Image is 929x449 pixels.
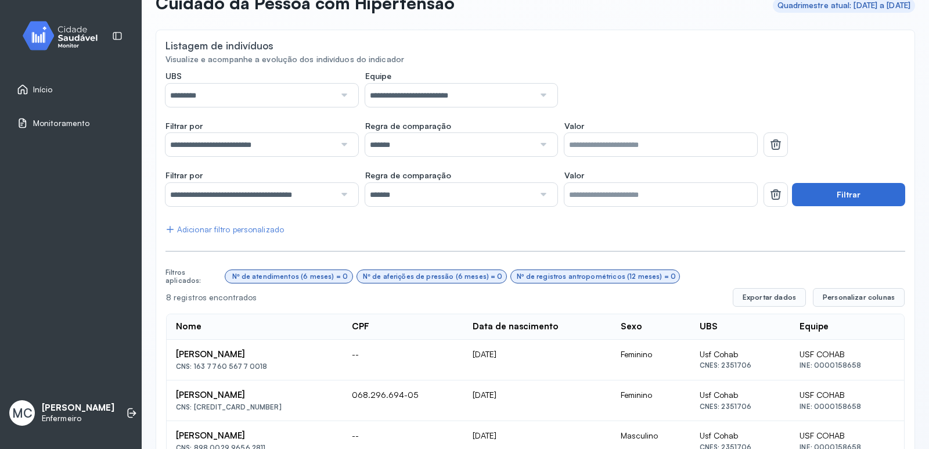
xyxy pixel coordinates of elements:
button: Personalizar colunas [813,288,905,307]
div: USF COHAB [800,390,895,400]
div: CNES: 2351706 [700,403,782,411]
div: CPF [352,321,369,332]
div: Nome [176,321,201,332]
div: Usf Cohab [700,390,782,400]
span: Início [33,85,53,95]
a: Início [17,84,125,95]
span: UBS [165,71,182,81]
span: Equipe [365,71,391,81]
td: 068.296.694-05 [343,380,463,421]
div: Filtros aplicados: [165,268,221,285]
span: Valor [564,170,584,181]
p: Enfermeiro [42,414,114,423]
div: Nº de atendimentos (6 meses) = 0 [232,272,348,281]
div: Nº de aferições de pressão (6 meses) = 0 [363,272,502,281]
td: Feminino [611,340,690,380]
div: Visualize e acompanhe a evolução dos indivíduos do indicador [165,55,905,64]
div: Quadrimestre atual: [DATE] a [DATE] [777,1,911,10]
div: Sexo [621,321,642,332]
td: [DATE] [463,340,611,380]
div: INE: 0000158658 [800,403,895,411]
div: USF COHAB [800,349,895,360]
div: Usf Cohab [700,430,782,441]
div: [PERSON_NAME] [176,430,333,441]
div: CNS: [CREDIT_CARD_NUMBER] [176,403,333,411]
span: Filtrar por [165,170,203,181]
button: Exportar dados [733,288,806,307]
span: Regra de comparação [365,121,451,131]
div: [PERSON_NAME] [176,349,333,360]
td: Feminino [611,380,690,421]
img: monitor.svg [12,19,117,53]
div: Listagem de indivíduos [165,39,273,52]
span: Regra de comparação [365,170,451,181]
div: [PERSON_NAME] [176,390,333,401]
td: [DATE] [463,380,611,421]
a: Monitoramento [17,117,125,129]
div: Equipe [800,321,829,332]
div: Data de nascimento [473,321,559,332]
span: Monitoramento [33,118,89,128]
span: Valor [564,121,584,131]
div: CNES: 2351706 [700,361,782,369]
p: [PERSON_NAME] [42,403,114,414]
td: -- [343,340,463,380]
span: MC [12,405,33,421]
div: Adicionar filtro personalizado [165,225,284,235]
div: Nº de registros antropométricos (12 meses) = 0 [517,272,676,281]
div: INE: 0000158658 [800,361,895,369]
span: Personalizar colunas [823,293,895,302]
div: CNS: 163 7760 5677 0018 [176,362,333,371]
span: Filtrar por [165,121,203,131]
div: 8 registros encontrados [166,293,723,303]
div: USF COHAB [800,430,895,441]
div: UBS [700,321,718,332]
div: Usf Cohab [700,349,782,360]
button: Filtrar [792,183,905,206]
